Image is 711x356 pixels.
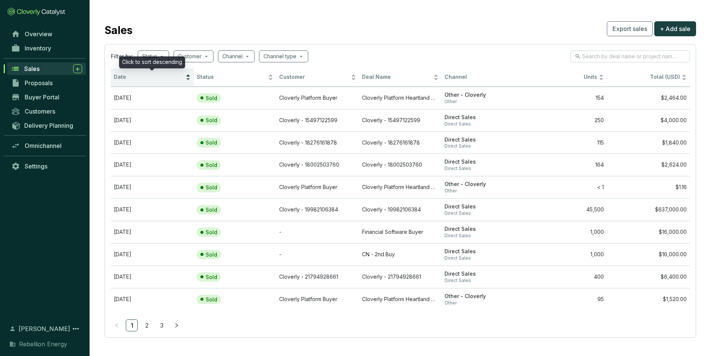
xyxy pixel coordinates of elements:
[276,198,359,221] td: Cloverly - 19982106384
[111,319,123,331] button: left
[7,139,86,152] a: Omnichannel
[524,221,607,243] td: 1,000
[206,229,217,236] p: Sold
[445,278,521,284] span: Direct Sales
[171,319,183,331] li: Next Page
[206,95,217,102] p: Sold
[607,87,690,109] td: $2,464.00
[607,198,690,221] td: $637,000.00
[174,323,179,328] span: right
[445,226,521,233] span: Direct Sales
[359,221,442,243] td: Financial Software Buyer
[276,176,359,198] td: Cloverly Platform Buyer
[111,198,194,221] td: Aug 23 2024
[111,154,194,176] td: Aug 15 2024
[25,44,51,52] span: Inventory
[445,99,521,105] span: Other
[445,255,521,261] span: Direct Sales
[445,293,521,300] span: Other - Cloverly
[126,319,138,331] li: 1
[7,160,86,173] a: Settings
[276,288,359,310] td: Cloverly Platform Buyer
[660,24,690,33] span: + Add sale
[445,188,521,194] span: Other
[445,203,521,210] span: Direct Sales
[524,68,607,87] th: Units
[25,142,62,149] span: Omnichannel
[445,233,521,239] span: Direct Sales
[24,65,40,72] span: Sales
[194,68,277,87] th: Status
[111,221,194,243] td: Sep 09 2024
[359,109,442,131] td: Cloverly - 15497122599
[445,121,521,127] span: Direct Sales
[276,221,359,243] td: -
[445,92,521,99] span: Other - Cloverly
[582,52,679,61] input: Search by deal name or project name...
[206,296,217,303] p: Sold
[612,24,647,33] span: Export sales
[7,77,86,89] a: Proposals
[359,154,442,176] td: Cloverly - 18002503760
[111,109,194,131] td: Aug 02 2024
[607,266,690,288] td: $6,400.00
[111,176,194,198] td: Aug 23 2024
[206,251,217,258] p: Sold
[442,68,524,87] th: Channel
[445,181,521,188] span: Other - Cloverly
[359,288,442,310] td: Cloverly Platform Heartland Methane Abatement and Land Restoration – Packard & Kottke Ranch Proje...
[524,154,607,176] td: 164
[171,319,183,331] button: right
[607,243,690,266] td: $16,000.00
[19,340,67,349] span: Rebellion Energy
[445,270,521,278] span: Direct Sales
[7,105,86,118] a: Customers
[24,122,73,129] span: Delivery Planning
[607,288,690,310] td: $1,520.00
[206,207,217,213] p: Sold
[524,87,607,109] td: 154
[276,154,359,176] td: Cloverly - 18002503760
[524,243,607,266] td: 1,000
[141,319,153,331] li: 2
[445,158,521,165] span: Direct Sales
[445,114,521,121] span: Direct Sales
[359,176,442,198] td: Cloverly Platform Heartland Methane Abatement and Land Restoration Project 2 Aug 23
[607,221,690,243] td: $16,000.00
[445,136,521,143] span: Direct Sales
[276,68,359,87] th: Customer
[25,162,47,170] span: Settings
[359,131,442,154] td: Cloverly - 18276161878
[105,22,132,38] h2: Sales
[7,62,86,75] a: Sales
[607,154,690,176] td: $2,624.00
[524,198,607,221] td: 45,500
[141,320,152,331] a: 2
[524,266,607,288] td: 400
[362,74,432,81] span: Deal Name
[607,21,653,36] button: Export sales
[7,119,86,131] a: Delivery Planning
[7,28,86,40] a: Overview
[111,68,194,87] th: Date
[206,162,217,168] p: Sold
[206,184,217,191] p: Sold
[654,21,696,36] button: + Add sale
[359,68,442,87] th: Deal Name
[126,320,137,331] a: 1
[524,176,607,198] td: < 1
[197,74,267,81] span: Status
[156,320,167,331] a: 3
[7,91,86,103] a: Buyer Portal
[607,176,690,198] td: $1.16
[607,109,690,131] td: $4,000.00
[111,131,194,154] td: Aug 13 2024
[359,266,442,288] td: Cloverly - 21794928661
[445,210,521,216] span: Direct Sales
[276,266,359,288] td: Cloverly - 21794928661
[445,165,521,171] span: Direct Sales
[25,30,52,38] span: Overview
[279,74,349,81] span: Customer
[111,319,123,331] li: Previous Page
[650,74,680,80] span: Total (USD)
